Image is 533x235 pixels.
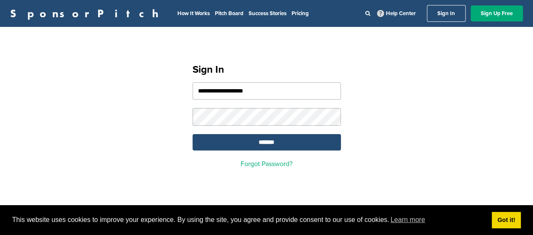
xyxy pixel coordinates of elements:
[12,214,485,226] span: This website uses cookies to improve your experience. By using the site, you agree and provide co...
[292,10,309,17] a: Pricing
[427,5,466,22] a: Sign In
[193,62,341,77] h1: Sign In
[375,8,418,18] a: Help Center
[389,214,426,226] a: learn more about cookies
[492,212,521,229] a: dismiss cookie message
[241,160,292,168] a: Forgot Password?
[249,10,287,17] a: Success Stories
[471,5,523,21] a: Sign Up Free
[177,10,210,17] a: How It Works
[215,10,244,17] a: Pitch Board
[10,8,164,19] a: SponsorPitch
